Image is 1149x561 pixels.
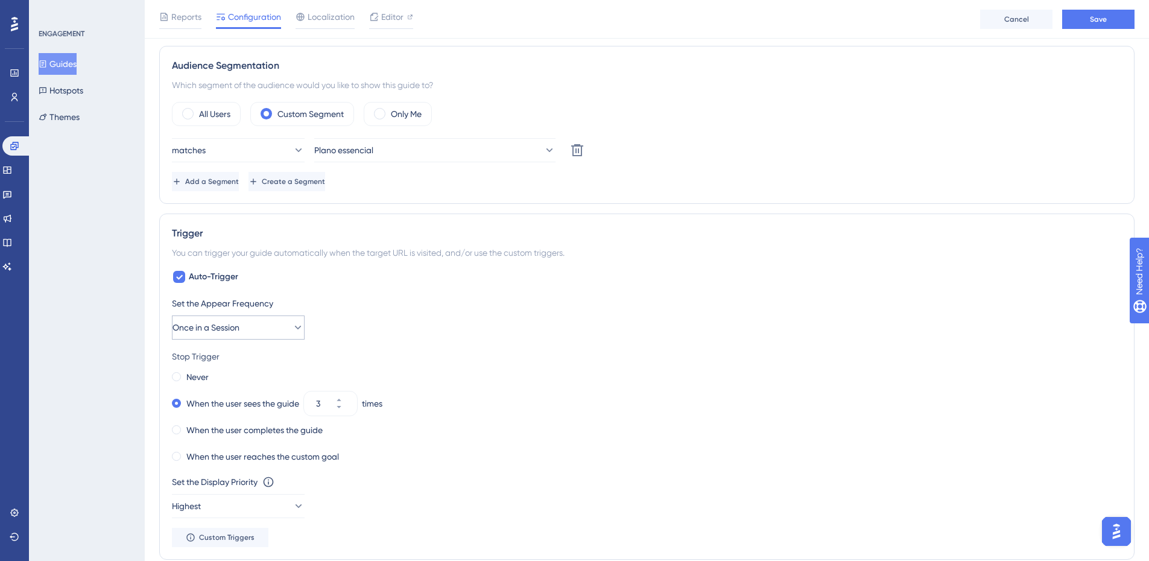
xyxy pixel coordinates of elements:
[39,80,83,101] button: Hotspots
[39,106,80,128] button: Themes
[262,177,325,186] span: Create a Segment
[248,172,325,191] button: Create a Segment
[28,3,75,17] span: Need Help?
[172,143,206,157] span: matches
[172,172,239,191] button: Add a Segment
[186,449,339,464] label: When the user reaches the custom goal
[199,533,255,542] span: Custom Triggers
[173,320,239,335] span: Once in a Session
[186,396,299,411] label: When the user sees the guide
[1062,10,1135,29] button: Save
[172,494,305,518] button: Highest
[172,315,305,340] button: Once in a Session
[314,138,556,162] button: Plano essencial
[1090,14,1107,24] span: Save
[172,59,1122,73] div: Audience Segmentation
[185,177,239,186] span: Add a Segment
[1004,14,1029,24] span: Cancel
[172,499,201,513] span: Highest
[381,10,404,24] span: Editor
[172,226,1122,241] div: Trigger
[186,370,209,384] label: Never
[277,107,344,121] label: Custom Segment
[362,396,382,411] div: times
[172,475,258,489] div: Set the Display Priority
[189,270,238,284] span: Auto-Trigger
[172,296,1122,311] div: Set the Appear Frequency
[308,10,355,24] span: Localization
[1098,513,1135,550] iframe: UserGuiding AI Assistant Launcher
[199,107,230,121] label: All Users
[172,349,1122,364] div: Stop Trigger
[172,246,1122,260] div: You can trigger your guide automatically when the target URL is visited, and/or use the custom tr...
[39,29,84,39] div: ENGAGEMENT
[980,10,1052,29] button: Cancel
[186,423,323,437] label: When the user completes the guide
[172,138,305,162] button: matches
[171,10,201,24] span: Reports
[172,78,1122,92] div: Which segment of the audience would you like to show this guide to?
[314,143,373,157] span: Plano essencial
[172,528,268,547] button: Custom Triggers
[39,53,77,75] button: Guides
[228,10,281,24] span: Configuration
[391,107,422,121] label: Only Me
